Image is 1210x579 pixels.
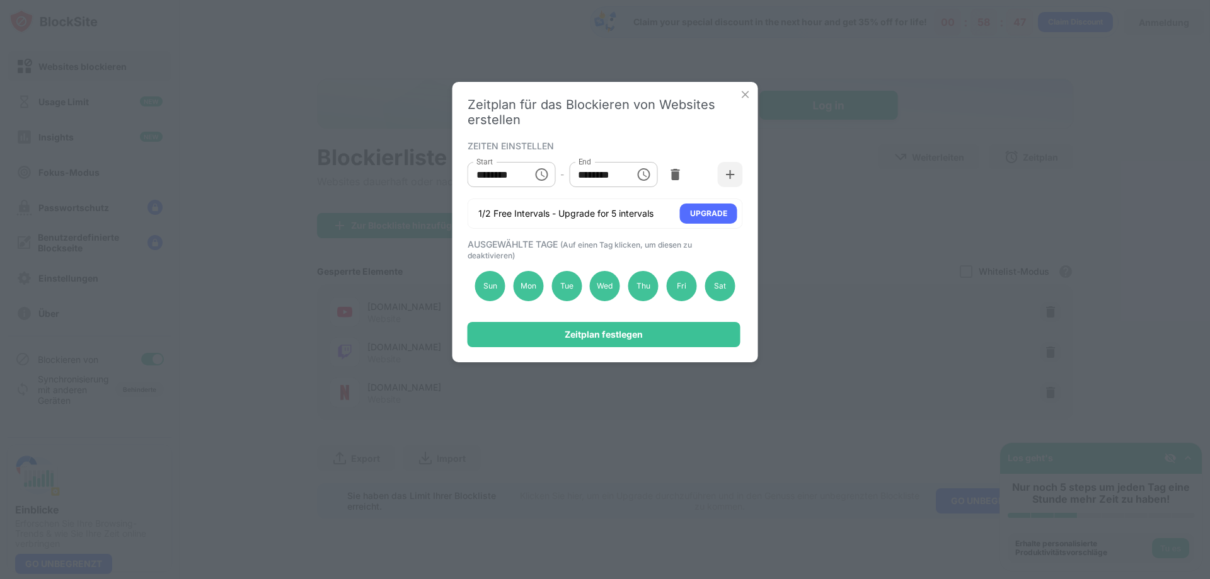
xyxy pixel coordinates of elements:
[476,156,493,167] label: Start
[468,240,692,260] span: (Auf einen Tag klicken, um diesen zu deaktivieren)
[468,140,740,151] div: ZEITEN EINSTELLEN
[560,168,564,181] div: -
[578,156,591,167] label: End
[628,271,659,301] div: Thu
[590,271,620,301] div: Wed
[551,271,582,301] div: Tue
[631,162,656,187] button: Choose time, selected time is 1:00 PM
[739,88,752,101] img: x-button.svg
[475,271,505,301] div: Sun
[705,271,735,301] div: Sat
[478,207,654,220] div: 1/2 Free Intervals - Upgrade for 5 intervals
[468,97,743,127] div: Zeitplan für das Blockieren von Websites erstellen
[690,207,727,220] div: UPGRADE
[468,239,740,260] div: AUSGEWÄHLTE TAGE
[513,271,543,301] div: Mon
[667,271,697,301] div: Fri
[565,330,643,340] div: Zeitplan festlegen
[529,162,554,187] button: Choose time, selected time is 10:00 AM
